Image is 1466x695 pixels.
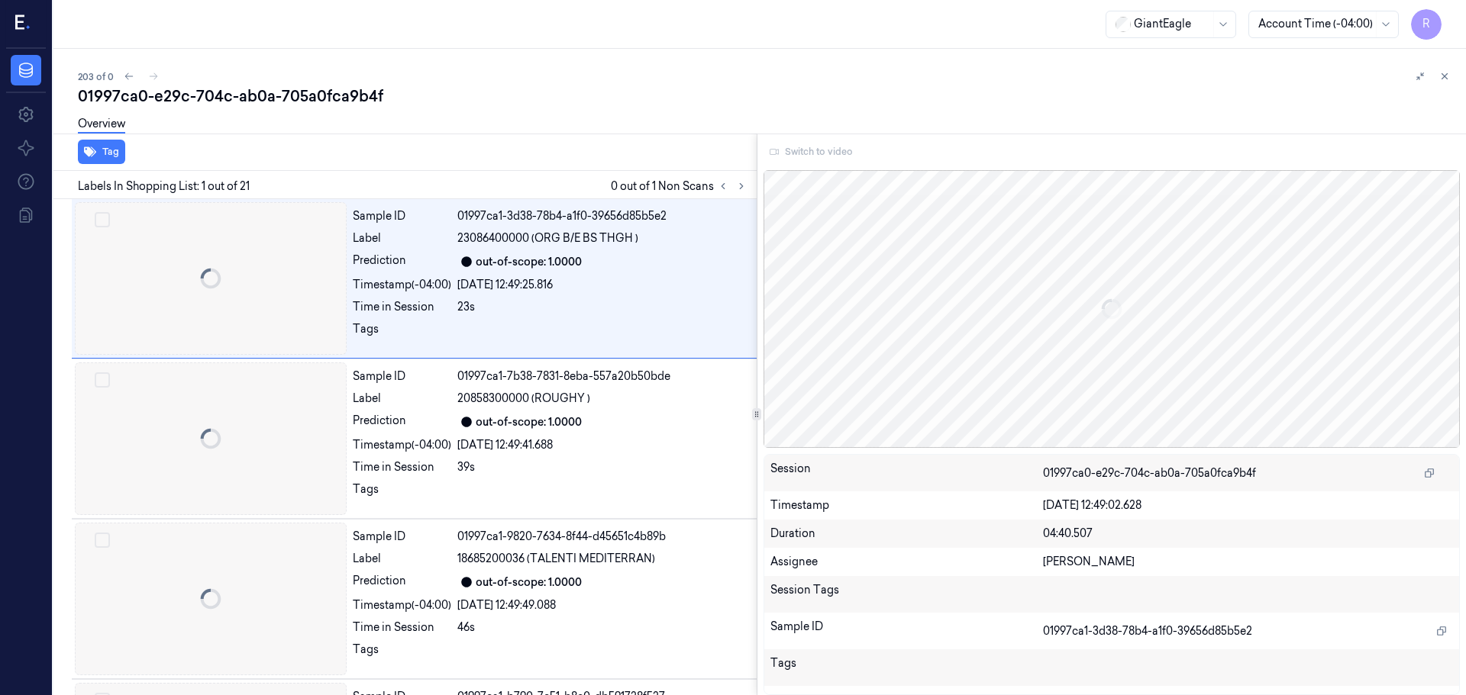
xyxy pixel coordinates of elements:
div: Sample ID [353,208,451,224]
div: Time in Session [353,619,451,635]
div: out-of-scope: 1.0000 [476,254,582,270]
div: 01997ca1-7b38-7831-8eba-557a20b50bde [457,368,748,385]
div: 04:40.507 [1043,526,1453,542]
div: Tags [353,321,451,346]
div: Timestamp (-04:00) [353,597,451,613]
div: Timestamp (-04:00) [353,277,451,293]
div: Label [353,551,451,567]
div: Label [353,230,451,246]
div: Timestamp (-04:00) [353,437,451,453]
a: Overview [78,116,125,134]
span: Labels In Shopping List: 1 out of 21 [78,179,250,195]
div: Tags [353,642,451,666]
span: 01997ca1-3d38-78b4-a1f0-39656d85b5e2 [1043,623,1252,639]
div: 01997ca0-e29c-704c-ab0a-705a0fca9b4f [78,85,1454,107]
div: out-of-scope: 1.0000 [476,414,582,430]
div: Assignee [770,554,1044,570]
div: [DATE] 12:49:02.628 [1043,497,1453,513]
button: Tag [78,140,125,164]
span: 203 of 0 [78,70,114,83]
div: Label [353,391,451,407]
div: [DATE] 12:49:49.088 [457,597,748,613]
div: Prediction [353,573,451,591]
div: 39s [457,459,748,475]
span: 0 out of 1 Non Scans [611,177,751,195]
div: 46s [457,619,748,635]
div: Session Tags [770,582,1044,607]
div: Sample ID [353,368,451,385]
div: [DATE] 12:49:25.816 [457,277,748,293]
div: Prediction [353,413,451,431]
button: R [1411,9,1442,40]
div: [DATE] 12:49:41.688 [457,437,748,453]
div: [PERSON_NAME] [1043,554,1453,570]
div: out-of-scope: 1.0000 [476,574,582,590]
div: Timestamp [770,497,1044,513]
div: Duration [770,526,1044,542]
div: 01997ca1-9820-7634-8f44-d45651c4b89b [457,529,748,545]
span: 18685200036 (TALENTI MEDITERRAN) [457,551,655,567]
div: Time in Session [353,459,451,475]
div: 01997ca1-3d38-78b4-a1f0-39656d85b5e2 [457,208,748,224]
div: 23s [457,299,748,315]
div: Sample ID [353,529,451,545]
button: Select row [95,212,110,227]
div: Sample ID [770,619,1044,643]
button: Select row [95,533,110,548]
div: Tags [353,481,451,506]
span: 01997ca0-e29c-704c-ab0a-705a0fca9b4f [1043,465,1256,481]
button: Select row [95,372,110,388]
span: 23086400000 (ORG B/E BS THGH ) [457,230,638,246]
span: 20858300000 (ROUGHY ) [457,391,590,407]
div: Session [770,461,1044,485]
div: Time in Session [353,299,451,315]
div: Prediction [353,253,451,271]
div: Tags [770,655,1044,680]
